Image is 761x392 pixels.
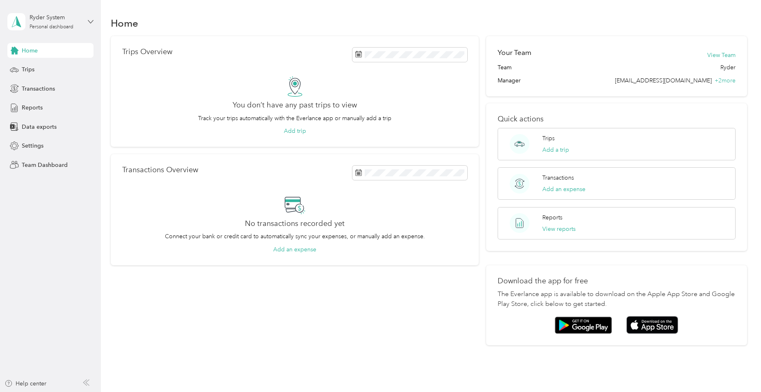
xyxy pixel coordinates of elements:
[720,63,736,72] span: Ryder
[245,219,345,228] h2: No transactions recorded yet
[615,77,712,84] span: [EMAIL_ADDRESS][DOMAIN_NAME]
[122,48,172,56] p: Trips Overview
[111,19,138,27] h1: Home
[498,277,736,285] p: Download the app for free
[542,134,555,143] p: Trips
[22,84,55,93] span: Transactions
[22,141,43,150] span: Settings
[22,103,43,112] span: Reports
[542,185,585,194] button: Add an expense
[273,245,316,254] button: Add an expense
[30,13,81,22] div: Ryder System
[22,161,68,169] span: Team Dashboard
[233,101,357,109] h2: You don’t have any past trips to view
[542,213,562,222] p: Reports
[165,232,425,241] p: Connect your bank or credit card to automatically sync your expenses, or manually add an expense.
[715,77,736,84] span: + 2 more
[715,346,761,392] iframe: Everlance-gr Chat Button Frame
[22,65,34,74] span: Trips
[122,166,198,174] p: Transactions Overview
[498,289,736,309] p: The Everlance app is available to download on the Apple App Store and Google Play Store, click be...
[22,123,57,131] span: Data exports
[555,317,612,334] img: Google play
[707,51,736,59] button: View Team
[542,225,576,233] button: View reports
[498,63,512,72] span: Team
[626,316,678,334] img: App store
[542,146,569,154] button: Add a trip
[498,76,521,85] span: Manager
[542,173,574,182] p: Transactions
[284,127,306,135] button: Add trip
[22,46,38,55] span: Home
[498,115,736,123] p: Quick actions
[30,25,73,30] div: Personal dashboard
[498,48,531,58] h2: Your Team
[5,379,46,388] button: Help center
[198,114,391,123] p: Track your trips automatically with the Everlance app or manually add a trip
